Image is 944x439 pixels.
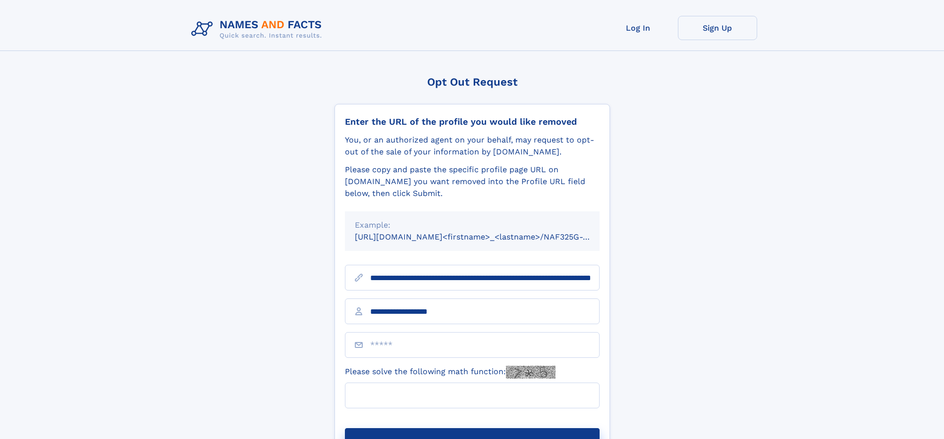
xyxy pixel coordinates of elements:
[355,232,618,242] small: [URL][DOMAIN_NAME]<firstname>_<lastname>/NAF325G-xxxxxxxx
[678,16,757,40] a: Sign Up
[355,219,590,231] div: Example:
[345,366,555,379] label: Please solve the following math function:
[345,164,600,199] div: Please copy and paste the specific profile page URL on [DOMAIN_NAME] you want removed into the Pr...
[599,16,678,40] a: Log In
[187,16,330,43] img: Logo Names and Facts
[334,76,610,88] div: Opt Out Request
[345,116,600,127] div: Enter the URL of the profile you would like removed
[345,134,600,158] div: You, or an authorized agent on your behalf, may request to opt-out of the sale of your informatio...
